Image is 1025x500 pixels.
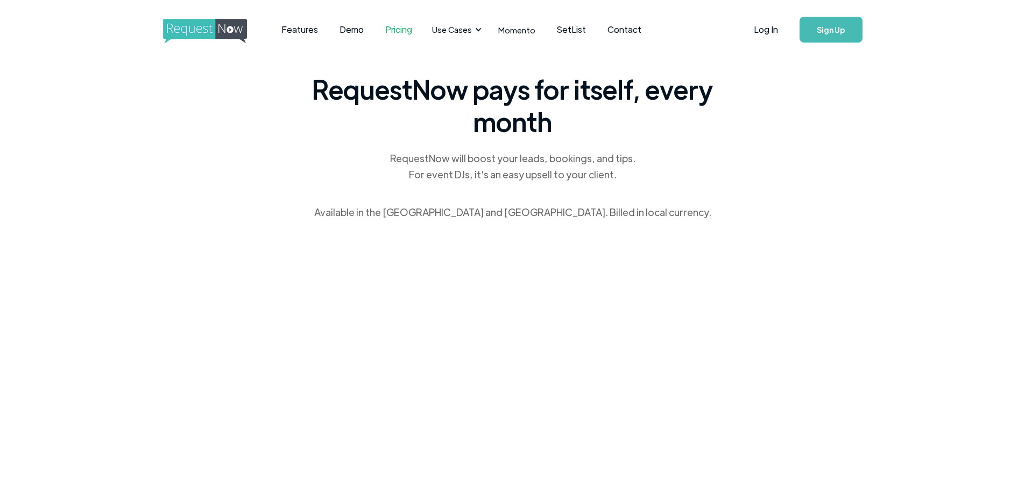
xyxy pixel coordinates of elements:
[329,13,374,46] a: Demo
[163,19,244,40] a: home
[800,17,863,43] a: Sign Up
[314,204,711,220] div: Available in the [GEOGRAPHIC_DATA] and [GEOGRAPHIC_DATA]. Billed in local currency.
[271,13,329,46] a: Features
[389,150,637,183] div: RequestNow will boost your leads, bookings, and tips. For event DJs, it's an easy upsell to your ...
[426,13,485,46] div: Use Cases
[546,13,597,46] a: SetList
[487,14,546,46] a: Momento
[743,11,789,48] a: Log In
[597,13,652,46] a: Contact
[163,19,267,44] img: requestnow logo
[432,24,472,36] div: Use Cases
[308,73,717,137] span: RequestNow pays for itself, every month
[374,13,423,46] a: Pricing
